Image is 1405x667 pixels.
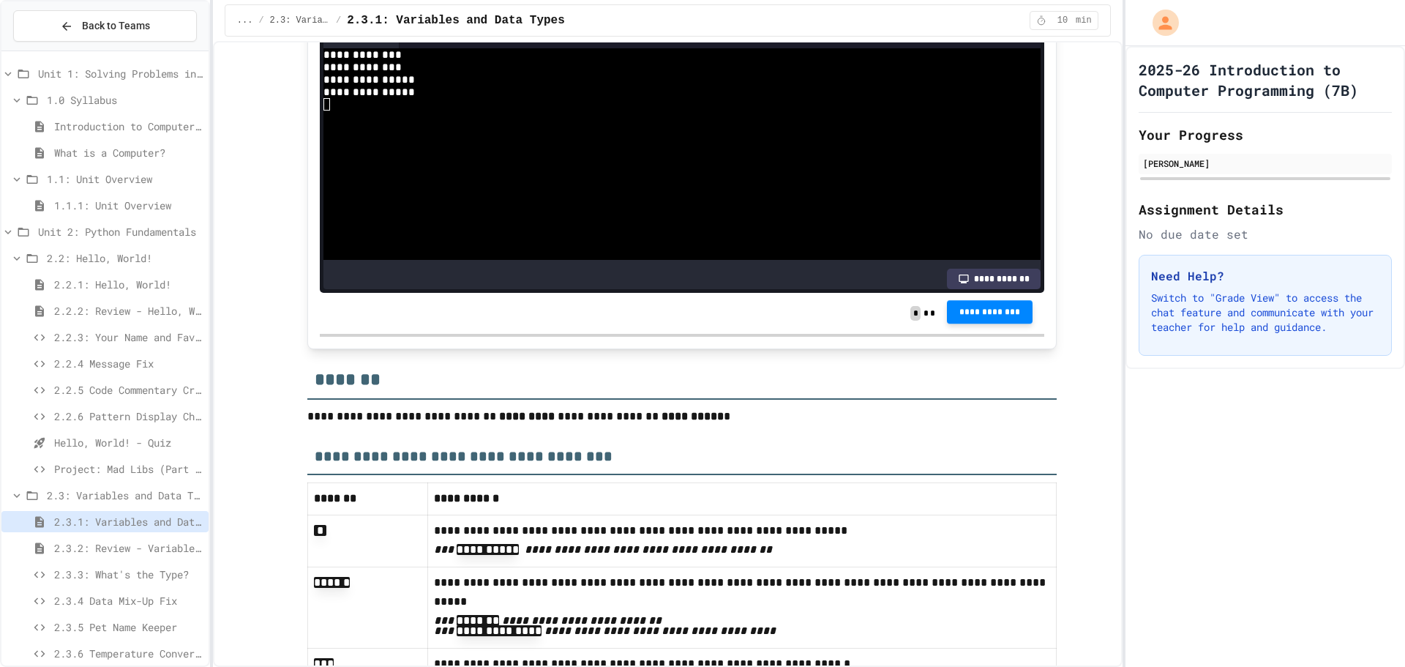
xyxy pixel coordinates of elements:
h1: 2025-26 Introduction to Computer Programming (7B) [1139,59,1392,100]
span: 2.2.5 Code Commentary Creator [54,382,203,398]
span: 2.3.1: Variables and Data Types [347,12,565,29]
span: / [258,15,263,26]
span: / [336,15,341,26]
span: Hello, World! - Quiz [54,435,203,450]
div: No due date set [1139,226,1392,243]
h2: Assignment Details [1139,199,1392,220]
span: Introduction to Computer Programming Syllabus [54,119,203,134]
span: 2.2.6 Pattern Display Challenge [54,409,203,424]
span: 2.3: Variables and Data Types [270,15,330,26]
span: 2.2.2: Review - Hello, World! [54,303,203,318]
div: [PERSON_NAME] [1143,157,1387,170]
span: Unit 1: Solving Problems in Computer Science [38,66,203,81]
span: 1.1: Unit Overview [47,171,203,187]
span: 1.1.1: Unit Overview [54,198,203,213]
span: 2.3.2: Review - Variables and Data Types [54,540,203,556]
span: 2.2: Hello, World! [47,250,203,266]
span: 2.3.5 Pet Name Keeper [54,619,203,635]
span: 2.3.1: Variables and Data Types [54,514,203,529]
span: 2.3.4 Data Mix-Up Fix [54,593,203,608]
span: Project: Mad Libs (Part 1) [54,461,203,477]
p: Switch to "Grade View" to access the chat feature and communicate with your teacher for help and ... [1151,291,1379,335]
span: min [1076,15,1092,26]
span: What is a Computer? [54,145,203,160]
span: 2.3.6 Temperature Converter [54,646,203,661]
span: 2.3.3: What's the Type? [54,567,203,582]
span: 2.3: Variables and Data Types [47,488,203,503]
h2: Your Progress [1139,124,1392,145]
span: Unit 2: Python Fundamentals [38,224,203,239]
div: My Account [1137,6,1183,40]
span: ... [237,15,253,26]
span: 10 [1051,15,1074,26]
span: 2.2.1: Hello, World! [54,277,203,292]
span: 1.0 Syllabus [47,92,203,108]
h3: Need Help? [1151,267,1379,285]
button: Back to Teams [13,10,197,42]
span: Back to Teams [82,18,150,34]
span: 2.2.3: Your Name and Favorite Movie [54,329,203,345]
span: 2.2.4 Message Fix [54,356,203,371]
